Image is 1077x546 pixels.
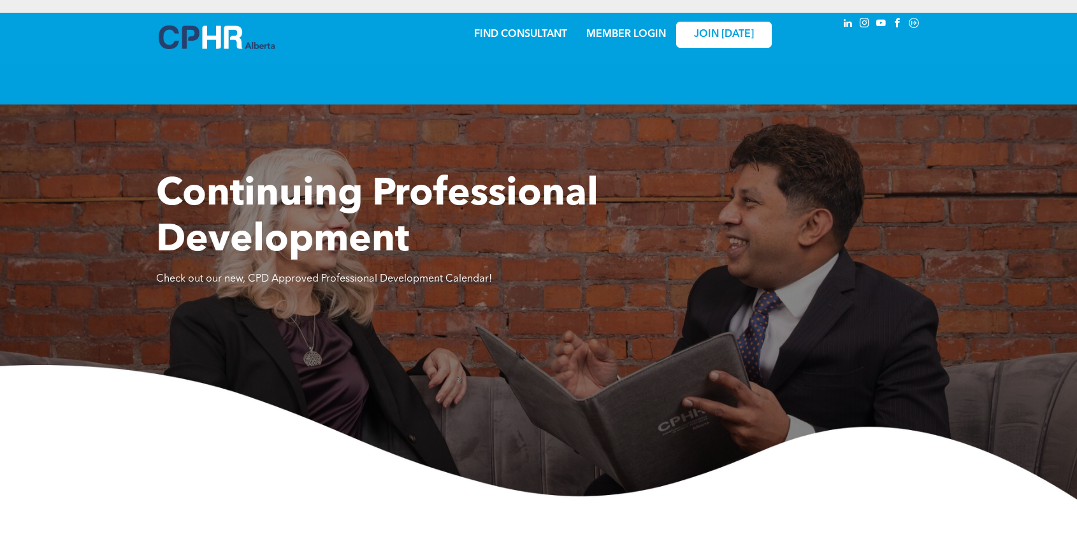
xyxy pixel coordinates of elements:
[907,16,921,33] a: Social network
[156,176,598,260] span: Continuing Professional Development
[857,16,871,33] a: instagram
[874,16,888,33] a: youtube
[676,22,772,48] a: JOIN [DATE]
[474,29,567,40] a: FIND CONSULTANT
[890,16,904,33] a: facebook
[156,274,492,284] span: Check out our new, CPD Approved Professional Development Calendar!
[841,16,855,33] a: linkedin
[159,25,275,49] img: A blue and white logo for cp alberta
[586,29,666,40] a: MEMBER LOGIN
[694,29,754,41] span: JOIN [DATE]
